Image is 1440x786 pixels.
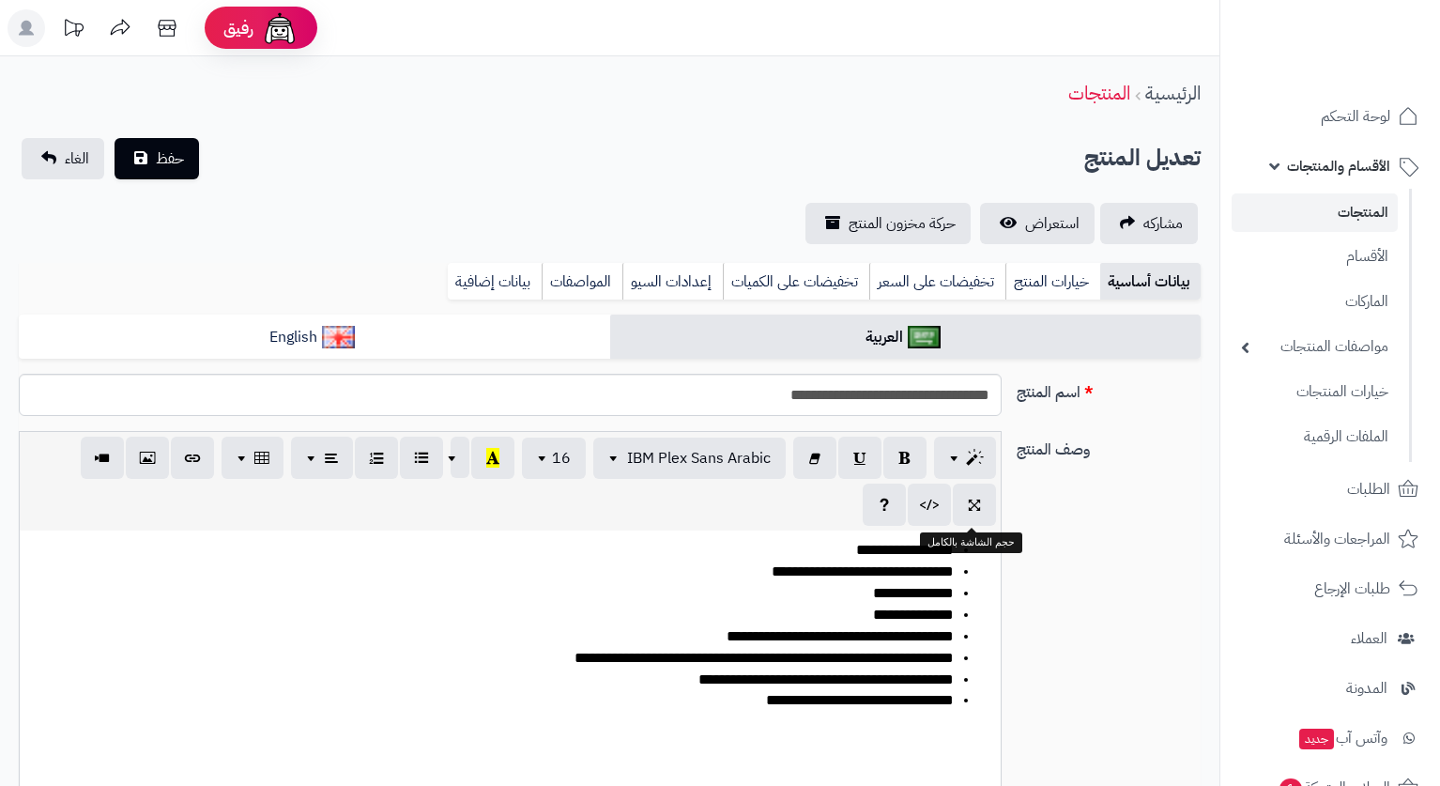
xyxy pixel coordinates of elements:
[22,138,104,179] a: الغاء
[1232,467,1429,512] a: الطلبات
[522,438,586,479] button: 16
[1347,476,1390,502] span: الطلبات
[156,147,184,170] span: حفظ
[869,263,1005,301] a: تخفيضات على السعر
[1232,417,1398,457] a: الملفات الرقمية
[920,532,1022,553] div: حجم الشاشة بالكامل
[849,212,956,235] span: حركة مخزون المنتج
[1145,79,1201,107] a: الرئيسية
[65,147,89,170] span: الغاء
[1312,47,1422,86] img: logo-2.png
[542,263,622,301] a: المواصفات
[223,17,253,39] span: رفيق
[1232,516,1429,562] a: المراجعات والأسئلة
[1232,616,1429,661] a: العملاء
[1314,576,1390,602] span: طلبات الإرجاع
[1232,94,1429,139] a: لوحة التحكم
[1005,263,1100,301] a: خيارات المنتج
[1084,139,1201,177] h2: تعديل المنتج
[980,203,1095,244] a: استعراض
[1232,372,1398,412] a: خيارات المنتجات
[1346,675,1387,701] span: المدونة
[115,138,199,179] button: حفظ
[593,438,786,479] button: IBM Plex Sans Arabic
[552,447,571,470] span: 16
[1232,193,1398,232] a: المنتجات
[1009,374,1209,404] label: اسم المنتج
[1232,237,1398,277] a: الأقسام
[322,326,355,348] img: English
[448,263,542,301] a: بيانات إضافية
[1297,725,1387,751] span: وآتس آب
[1100,203,1198,244] a: مشاركه
[908,326,941,348] img: العربية
[622,263,723,301] a: إعدادات السيو
[1100,263,1201,301] a: بيانات أساسية
[805,203,971,244] a: حركة مخزون المنتج
[1232,666,1429,711] a: المدونة
[19,315,610,361] a: English
[1284,526,1390,552] span: المراجعات والأسئلة
[1009,431,1209,461] label: وصف المنتج
[1299,729,1334,749] span: جديد
[723,263,869,301] a: تخفيضات على الكميات
[1351,625,1387,652] span: العملاء
[1232,716,1429,761] a: وآتس آبجديد
[1321,103,1390,130] span: لوحة التحكم
[1068,79,1130,107] a: المنتجات
[1025,212,1080,235] span: استعراض
[1232,566,1429,611] a: طلبات الإرجاع
[1232,282,1398,322] a: الماركات
[1143,212,1183,235] span: مشاركه
[1232,327,1398,367] a: مواصفات المنتجات
[261,9,299,47] img: ai-face.png
[1287,153,1390,179] span: الأقسام والمنتجات
[610,315,1202,361] a: العربية
[50,9,97,52] a: تحديثات المنصة
[627,447,771,470] span: IBM Plex Sans Arabic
